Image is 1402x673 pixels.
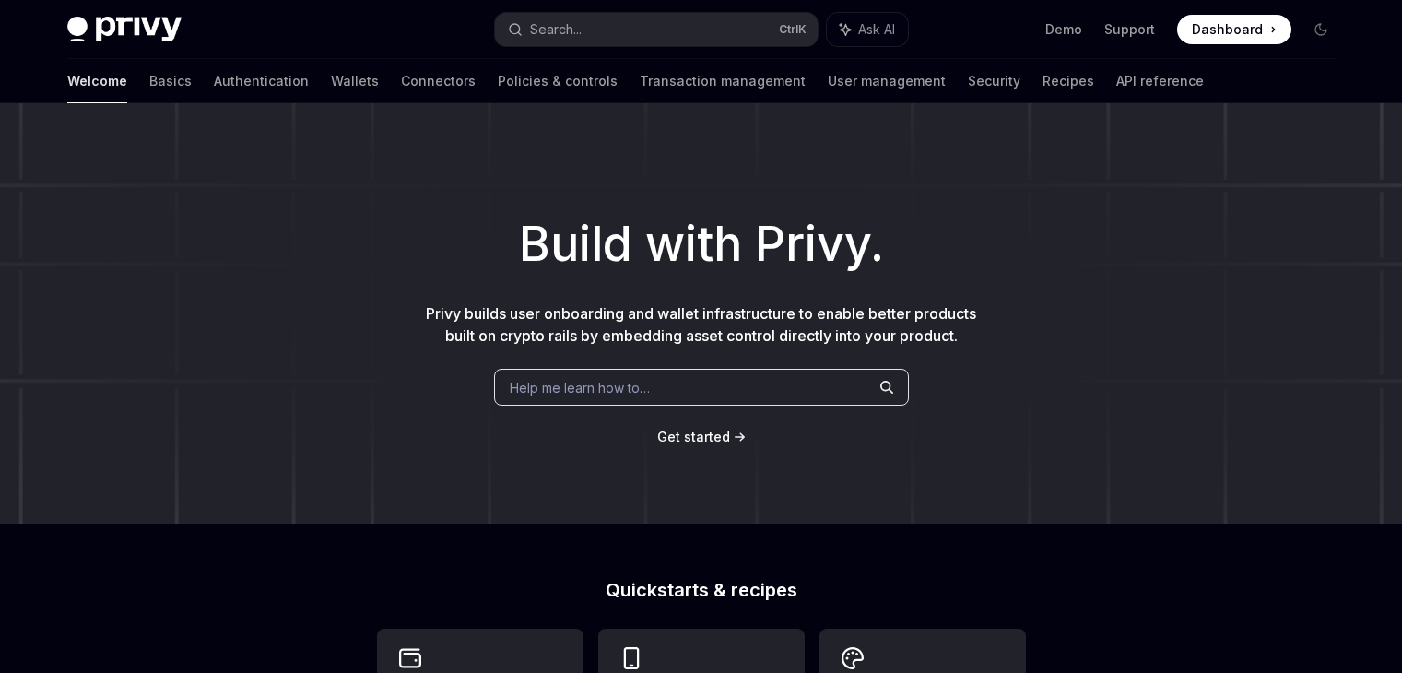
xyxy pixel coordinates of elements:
[377,581,1026,599] h2: Quickstarts & recipes
[1177,15,1291,44] a: Dashboard
[858,20,895,39] span: Ask AI
[1043,59,1094,103] a: Recipes
[1045,20,1082,39] a: Demo
[779,22,807,37] span: Ctrl K
[1192,20,1263,39] span: Dashboard
[67,59,127,103] a: Welcome
[510,378,650,397] span: Help me learn how to…
[331,59,379,103] a: Wallets
[29,208,1373,280] h1: Build with Privy.
[426,304,976,345] span: Privy builds user onboarding and wallet infrastructure to enable better products built on crypto ...
[530,18,582,41] div: Search...
[1306,15,1336,44] button: Toggle dark mode
[495,13,818,46] button: Search...CtrlK
[498,59,618,103] a: Policies & controls
[214,59,309,103] a: Authentication
[67,17,182,42] img: dark logo
[149,59,192,103] a: Basics
[401,59,476,103] a: Connectors
[827,13,908,46] button: Ask AI
[828,59,946,103] a: User management
[1116,59,1204,103] a: API reference
[640,59,806,103] a: Transaction management
[657,429,730,444] span: Get started
[968,59,1020,103] a: Security
[657,428,730,446] a: Get started
[1104,20,1155,39] a: Support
